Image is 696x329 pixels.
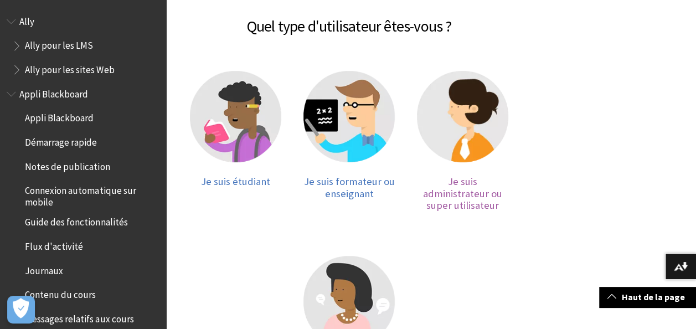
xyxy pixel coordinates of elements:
[19,85,88,100] span: Appli Blackboard
[303,71,395,162] img: Professeur
[190,71,281,212] a: Étudiant Je suis étudiant
[417,71,508,162] img: Administrateur
[201,175,270,188] span: Je suis étudiant
[25,237,83,252] span: Flux d'activité
[25,213,127,228] span: Guide des fonctionnalités
[25,157,110,172] span: Notes de publication
[25,133,97,148] span: Démarrage rapide
[25,286,96,301] span: Contenu du cours
[7,12,159,79] nav: Book outline for Anthology Ally Help
[599,287,696,307] a: Haut de la page
[25,60,114,75] span: Ally pour les sites Web
[25,310,133,325] span: Messages relatifs aux cours
[423,175,502,212] span: Je suis administrateur ou super utilisateur
[25,182,158,208] span: Connexion automatique sur mobile
[7,296,35,323] button: Ouvrir le centre de préférences
[19,12,34,27] span: Ally
[177,1,521,38] h2: Quel type d'utilisateur êtes-vous ?
[303,175,394,200] span: Je suis formateur ou enseignant
[25,109,94,124] span: Appli Blackboard
[190,71,281,162] img: Étudiant
[417,71,508,212] a: Administrateur Je suis administrateur ou super utilisateur
[25,261,63,276] span: Journaux
[25,37,93,52] span: Ally pour les LMS
[303,71,395,212] a: Professeur Je suis formateur ou enseignant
